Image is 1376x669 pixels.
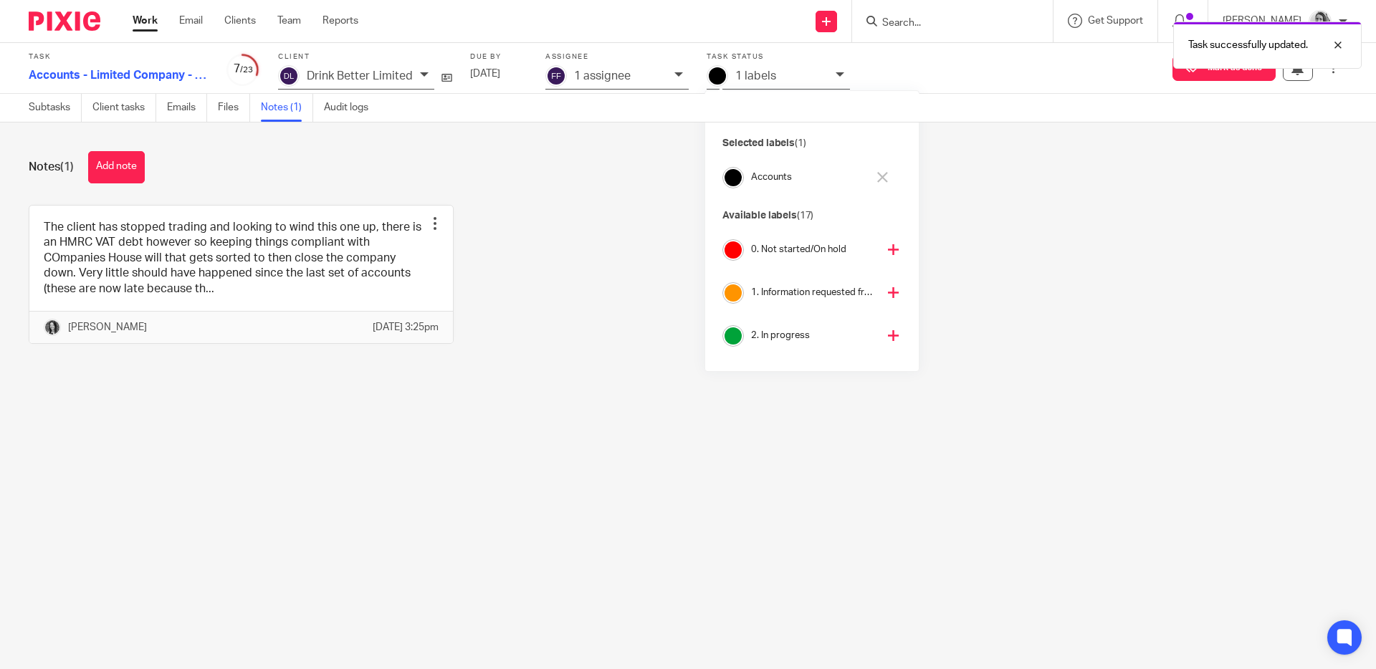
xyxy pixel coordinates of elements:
[470,52,527,62] label: Due by
[29,94,82,122] a: Subtasks
[373,320,439,334] p: [DATE] 3:25pm
[545,65,567,87] img: svg%3E
[574,69,631,82] p: 1 assignee
[44,319,61,336] img: brodie%203%20small.jpg
[226,61,260,77] div: 7
[68,320,147,334] p: [PERSON_NAME]
[545,52,689,62] label: Assignee
[322,14,358,28] a: Reports
[277,14,301,28] a: Team
[88,151,145,183] button: Add note
[278,65,300,87] img: svg%3E
[218,94,250,122] a: Files
[60,161,74,173] span: (1)
[240,66,253,74] small: /23
[29,160,74,175] h1: Notes
[751,170,867,184] h4: Accounts
[751,243,877,256] h4: 0. Not started/On hold
[470,69,500,79] span: [DATE]
[751,286,877,299] h4: 1. Information requested from client
[224,14,256,28] a: Clients
[795,138,806,148] span: (1)
[751,329,877,342] h4: 2. In progress
[261,94,313,122] a: Notes (1)
[29,52,208,62] label: Task
[1309,10,1332,33] img: IMG-0056.JPG
[722,136,902,151] p: Selected labels
[735,69,776,82] p: 1 labels
[307,69,413,82] p: Drink Better Limited
[133,14,158,28] a: Work
[29,11,100,31] img: Pixie
[797,211,813,221] span: (17)
[1188,38,1308,52] p: Task successfully updated.
[324,94,379,122] a: Audit logs
[278,52,452,62] label: Client
[179,14,203,28] a: Email
[92,94,156,122] a: Client tasks
[722,208,902,223] p: Available labels
[167,94,207,122] a: Emails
